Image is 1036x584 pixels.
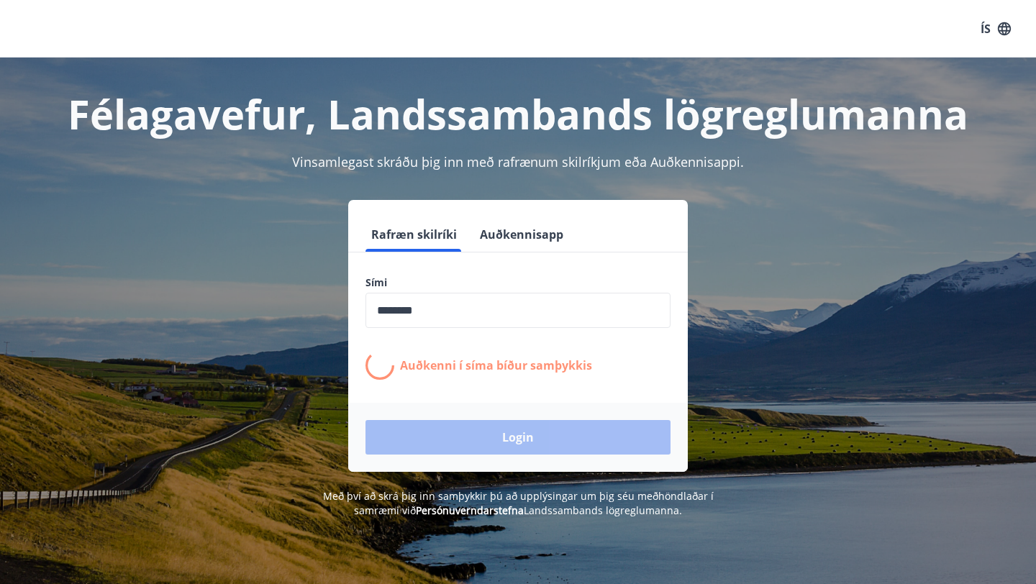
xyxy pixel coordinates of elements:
button: Rafræn skilríki [365,217,463,252]
button: Auðkennisapp [474,217,569,252]
a: Persónuverndarstefna [416,503,524,517]
h1: Félagavefur, Landssambands lögreglumanna [17,86,1019,141]
button: ÍS [973,16,1019,42]
p: Auðkenni í síma bíður samþykkis [400,357,592,373]
label: Sími [365,275,671,290]
span: Vinsamlegast skráðu þig inn með rafrænum skilríkjum eða Auðkennisappi. [292,153,744,170]
span: Með því að skrá þig inn samþykkir þú að upplýsingar um þig séu meðhöndlaðar í samræmi við Landssa... [323,489,714,517]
